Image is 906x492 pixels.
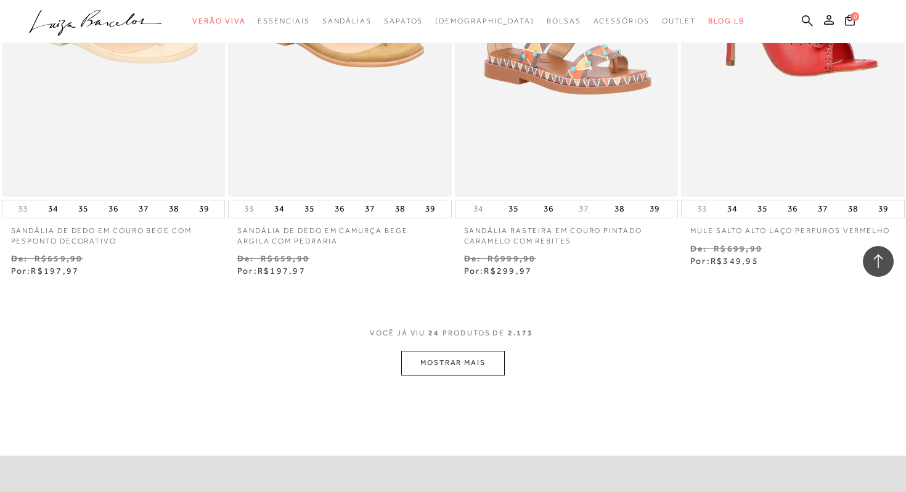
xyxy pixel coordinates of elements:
[105,200,122,218] button: 36
[575,203,592,215] button: 37
[708,10,744,33] a: BLOG LB
[662,10,696,33] a: categoryNavScreenReaderText
[693,203,711,215] button: 33
[271,200,288,218] button: 34
[322,17,372,25] span: Sandálias
[690,244,708,253] small: De:
[2,218,226,247] a: SANDÁLIA DE DEDO EM COURO BEGE COM PESPONTO DECORATIVO
[391,200,409,218] button: 38
[195,200,213,218] button: 39
[435,10,534,33] a: noSubCategoriesText
[370,328,425,338] span: VOCê JÁ VIU
[464,266,533,276] span: Por:
[384,17,423,25] span: Sapatos
[611,200,628,218] button: 38
[547,17,581,25] span: Bolsas
[470,203,487,215] button: 34
[724,200,741,218] button: 34
[258,266,306,276] span: R$197,97
[35,253,83,263] small: R$659,90
[714,244,762,253] small: R$699,90
[594,10,650,33] a: categoryNavScreenReaderText
[662,17,696,25] span: Outlet
[455,218,679,247] a: SANDÁLIA RASTEIRA EM COURO PINTADO CARAMELO COM REBITES
[240,203,258,215] button: 33
[505,200,522,218] button: 35
[428,328,439,351] span: 24
[814,200,831,218] button: 37
[844,200,862,218] button: 38
[594,17,650,25] span: Acessórios
[547,10,581,33] a: categoryNavScreenReaderText
[14,203,31,215] button: 33
[258,17,309,25] span: Essenciais
[258,10,309,33] a: categoryNavScreenReaderText
[192,10,245,33] a: categoryNavScreenReaderText
[237,253,255,263] small: De:
[540,200,557,218] button: 36
[301,200,318,218] button: 35
[228,218,452,247] a: SANDÁLIA DE DEDO EM CAMURÇA BEGE ARGILA COM PEDRARIA
[422,200,439,218] button: 39
[361,200,378,218] button: 37
[261,253,309,263] small: R$659,90
[711,256,759,266] span: R$349,95
[646,200,663,218] button: 39
[681,218,905,236] a: MULE SALTO ALTO LAÇO PERFUROS VERMELHO
[841,14,859,30] button: 0
[31,266,79,276] span: R$197,97
[708,17,744,25] span: BLOG LB
[237,266,306,276] span: Por:
[44,200,62,218] button: 34
[135,200,152,218] button: 37
[11,266,80,276] span: Por:
[754,200,771,218] button: 35
[488,253,536,263] small: R$999,90
[443,328,505,338] span: PRODUTOS DE
[508,328,533,351] span: 2.173
[484,266,532,276] span: R$299,97
[75,200,92,218] button: 35
[11,253,28,263] small: De:
[384,10,423,33] a: categoryNavScreenReaderText
[322,10,372,33] a: categoryNavScreenReaderText
[331,200,348,218] button: 36
[784,200,801,218] button: 36
[435,17,534,25] span: [DEMOGRAPHIC_DATA]
[464,253,481,263] small: De:
[165,200,182,218] button: 38
[401,351,505,375] button: MOSTRAR MAIS
[192,17,245,25] span: Verão Viva
[875,200,892,218] button: 39
[851,12,859,21] span: 0
[690,256,759,266] span: Por:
